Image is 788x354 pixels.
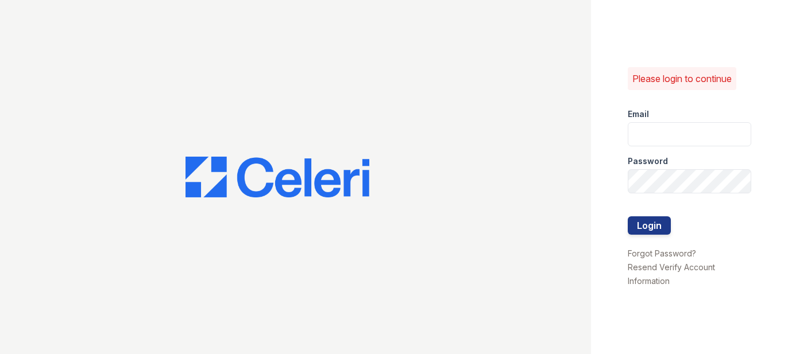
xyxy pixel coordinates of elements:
label: Email [628,108,649,120]
button: Login [628,216,671,235]
label: Password [628,155,668,167]
p: Please login to continue [632,72,732,85]
img: CE_Logo_Blue-a8612792a0a2168367f1c8372b55b34899dd931a85d93a1a3d3e32e68fde9ad4.png [186,157,369,198]
a: Forgot Password? [628,248,696,258]
a: Resend Verify Account Information [628,262,715,286]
